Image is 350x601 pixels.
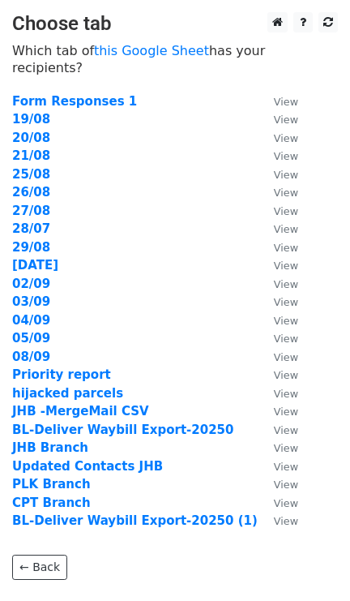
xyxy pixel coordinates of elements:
a: View [258,477,298,492]
small: View [274,442,298,454]
a: Priority report [12,367,111,382]
a: [DATE] [12,258,58,273]
small: View [274,296,298,308]
small: View [274,479,298,491]
small: View [274,461,298,473]
a: 21/08 [12,148,50,163]
a: Form Responses 1 [12,94,137,109]
a: View [258,313,298,328]
small: View [274,205,298,217]
small: View [274,187,298,199]
a: View [258,167,298,182]
small: View [274,278,298,290]
a: View [258,459,298,474]
a: View [258,367,298,382]
a: 04/09 [12,313,50,328]
a: View [258,440,298,455]
a: View [258,331,298,346]
small: View [274,315,298,327]
a: hijacked parcels [12,386,123,401]
a: JHB Branch [12,440,88,455]
small: View [274,150,298,162]
a: View [258,112,298,127]
a: 03/09 [12,294,50,309]
small: View [274,114,298,126]
a: 19/08 [12,112,50,127]
a: View [258,404,298,419]
small: View [274,406,298,418]
a: ← Back [12,555,67,580]
a: 28/07 [12,221,50,236]
a: this Google Sheet [94,43,209,58]
a: View [258,423,298,437]
h3: Choose tab [12,12,338,36]
small: View [274,424,298,436]
small: View [274,515,298,527]
a: View [258,513,298,528]
a: 08/09 [12,350,50,364]
small: View [274,333,298,345]
a: 29/08 [12,240,50,255]
small: View [274,260,298,272]
a: View [258,240,298,255]
small: View [274,388,298,400]
a: View [258,204,298,218]
a: View [258,131,298,145]
a: View [258,221,298,236]
a: 26/08 [12,185,50,200]
small: View [274,132,298,144]
a: View [258,496,298,510]
small: View [274,369,298,381]
p: Which tab of has your recipients? [12,42,338,76]
a: View [258,94,298,109]
small: View [274,242,298,254]
a: 02/09 [12,277,50,291]
a: Updated Contacts JHB [12,459,163,474]
a: 25/08 [12,167,50,182]
a: View [258,350,298,364]
a: View [258,185,298,200]
a: CPT Branch [12,496,91,510]
a: PLK Branch [12,477,91,492]
small: View [274,223,298,235]
a: 05/09 [12,331,50,346]
a: BL-Deliver Waybill Export-20250 (1) [12,513,258,528]
a: View [258,294,298,309]
small: View [274,497,298,509]
a: 20/08 [12,131,50,145]
a: View [258,148,298,163]
a: View [258,277,298,291]
small: View [274,169,298,181]
a: View [258,258,298,273]
a: 27/08 [12,204,50,218]
a: JHB -MergeMail CSV [12,404,149,419]
small: View [274,351,298,363]
small: View [274,96,298,108]
a: View [258,386,298,401]
a: BL-Deliver Waybill Export-20250 [12,423,233,437]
